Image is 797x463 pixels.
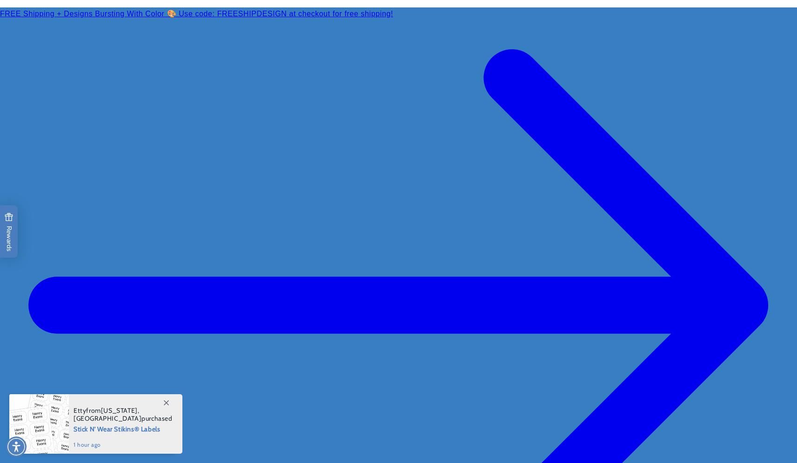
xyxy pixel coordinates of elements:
[6,437,27,457] div: Accessibility Menu
[5,213,13,251] span: Rewards
[74,407,173,423] span: from , purchased
[74,441,173,449] span: 1 hour ago
[101,406,138,415] span: [US_STATE]
[704,423,788,454] iframe: Gorgias live chat messenger
[74,406,86,415] span: Etty
[74,423,173,434] span: Stick N' Wear Stikins® Labels
[74,414,141,423] span: [GEOGRAPHIC_DATA]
